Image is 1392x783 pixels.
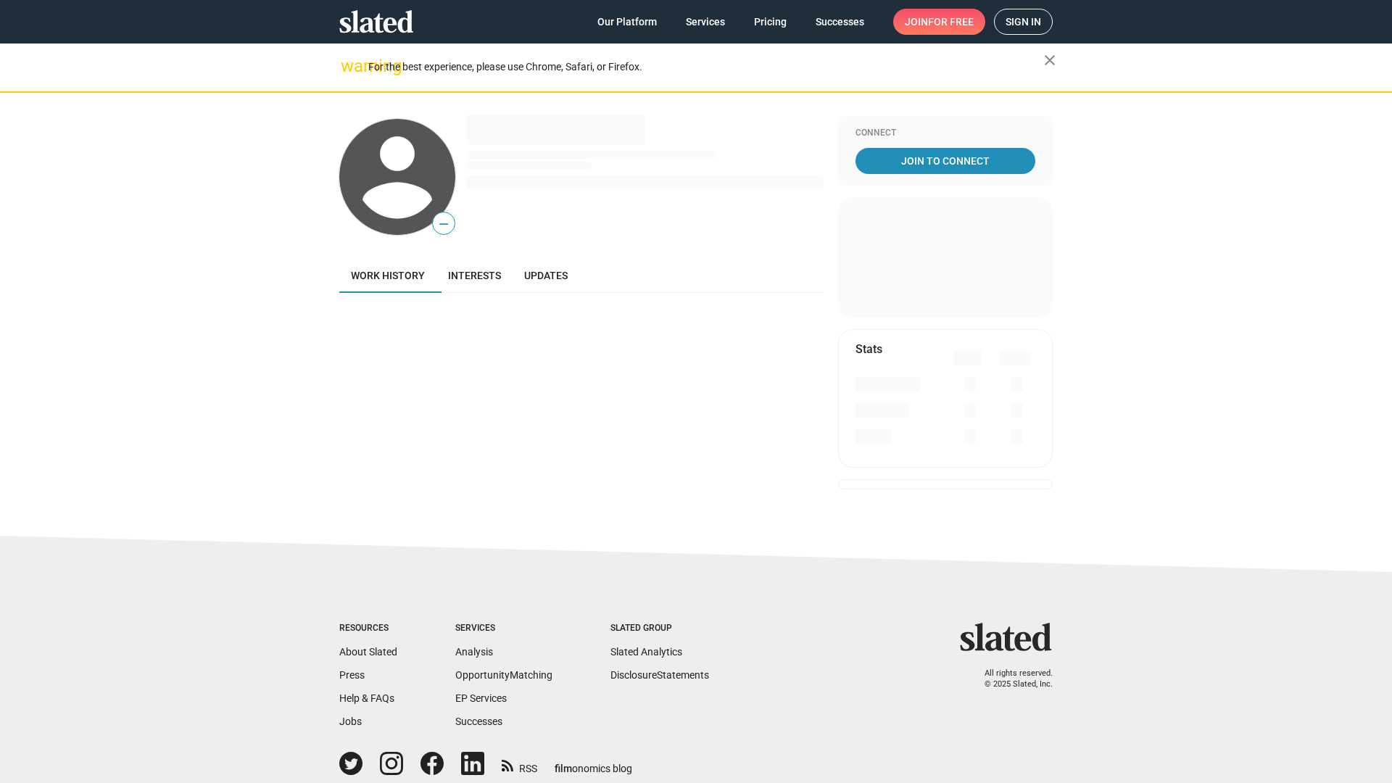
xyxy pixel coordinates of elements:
mat-icon: warning [341,57,358,75]
div: For the best experience, please use Chrome, Safari, or Firefox. [368,57,1044,77]
span: Services [686,9,725,35]
a: Successes [455,716,502,727]
span: Updates [524,270,568,281]
a: filmonomics blog [555,750,632,776]
span: Join [905,9,974,35]
a: Analysis [455,646,493,658]
span: film [555,763,572,774]
div: Slated Group [610,623,709,634]
span: — [433,215,455,233]
span: Successes [816,9,864,35]
span: Sign in [1006,9,1041,34]
a: EP Services [455,692,507,704]
a: Updates [513,258,579,293]
p: All rights reserved. © 2025 Slated, Inc. [969,668,1053,689]
a: RSS [502,753,537,776]
a: Help & FAQs [339,692,394,704]
span: Pricing [754,9,787,35]
a: Work history [339,258,436,293]
a: Interests [436,258,513,293]
span: Our Platform [597,9,657,35]
mat-icon: close [1041,51,1058,69]
a: About Slated [339,646,397,658]
mat-card-title: Stats [855,341,882,357]
a: Jobs [339,716,362,727]
a: Press [339,669,365,681]
a: Successes [804,9,876,35]
a: OpportunityMatching [455,669,552,681]
a: Join To Connect [855,148,1035,174]
div: Connect [855,128,1035,139]
span: for free [928,9,974,35]
span: Work history [351,270,425,281]
div: Services [455,623,552,634]
a: DisclosureStatements [610,669,709,681]
a: Slated Analytics [610,646,682,658]
a: Services [674,9,737,35]
a: Sign in [994,9,1053,35]
span: Interests [448,270,501,281]
span: Join To Connect [858,148,1032,174]
a: Joinfor free [893,9,985,35]
a: Our Platform [586,9,668,35]
div: Resources [339,623,397,634]
a: Pricing [742,9,798,35]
